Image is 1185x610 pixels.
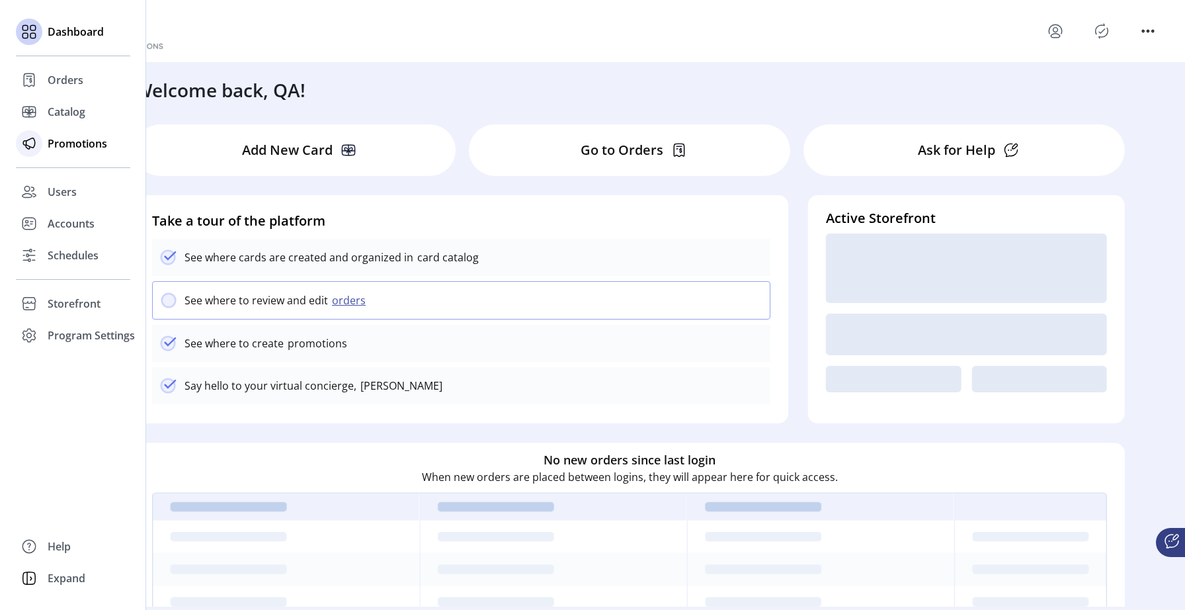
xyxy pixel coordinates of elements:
[48,570,85,586] span: Expand
[581,140,663,160] p: Go to Orders
[48,247,99,263] span: Schedules
[135,76,306,104] h3: Welcome back, QA!
[284,335,347,351] p: promotions
[1091,21,1112,42] button: Publisher Panel
[184,335,284,351] p: See where to create
[48,216,95,232] span: Accounts
[48,184,77,200] span: Users
[422,469,838,485] p: When new orders are placed between logins, they will appear here for quick access.
[48,104,85,120] span: Catalog
[1045,21,1066,42] button: menu
[242,140,333,160] p: Add New Card
[1137,21,1159,42] button: menu
[48,539,71,554] span: Help
[184,378,356,394] p: Say hello to your virtual concierge,
[826,208,1107,228] h4: Active Storefront
[48,24,104,40] span: Dashboard
[152,211,770,231] h4: Take a tour of the platform
[544,451,715,469] h6: No new orders since last login
[356,378,442,394] p: [PERSON_NAME]
[328,292,374,308] button: orders
[48,72,83,88] span: Orders
[918,140,995,160] p: Ask for Help
[184,292,328,308] p: See where to review and edit
[48,327,135,343] span: Program Settings
[48,296,101,312] span: Storefront
[184,249,413,265] p: See where cards are created and organized in
[48,136,107,152] span: Promotions
[413,249,479,265] p: card catalog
